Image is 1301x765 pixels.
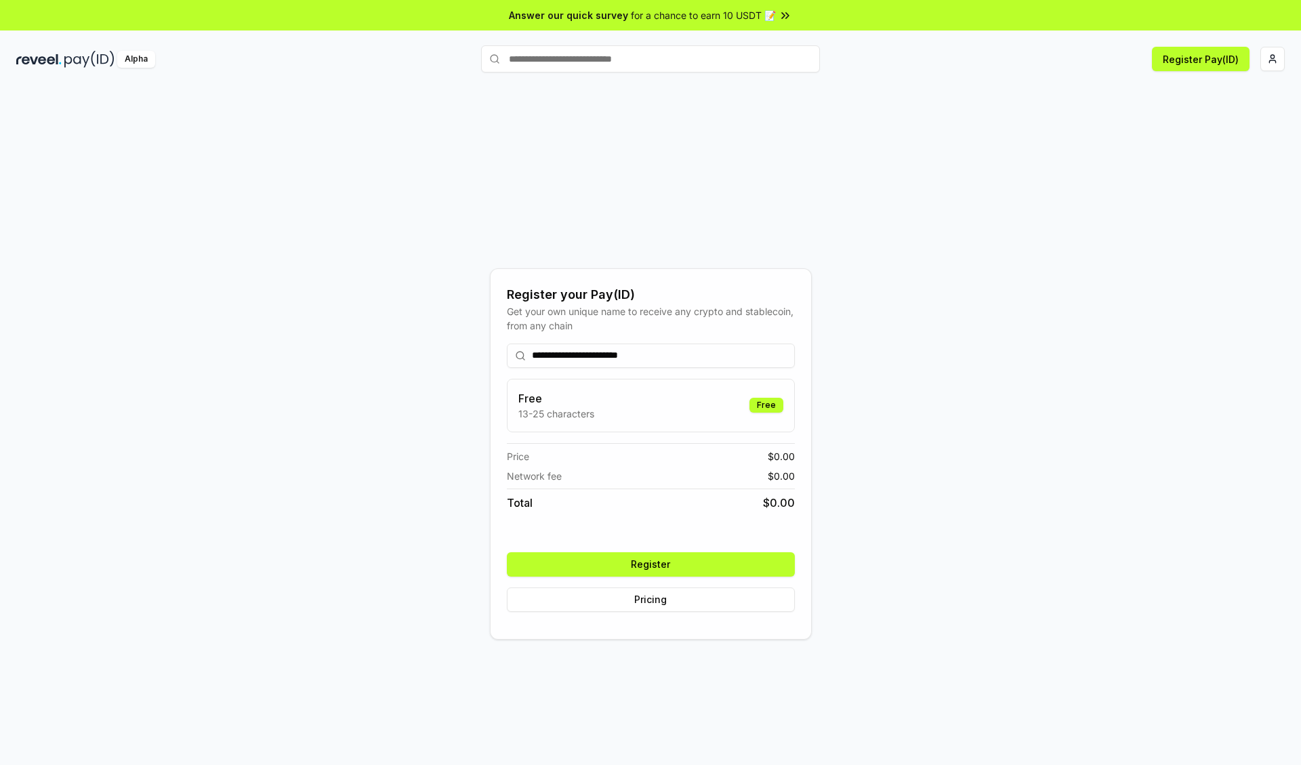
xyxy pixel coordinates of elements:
[749,398,783,413] div: Free
[507,449,529,463] span: Price
[509,8,628,22] span: Answer our quick survey
[117,51,155,68] div: Alpha
[518,390,594,407] h3: Free
[768,469,795,483] span: $ 0.00
[507,469,562,483] span: Network fee
[768,449,795,463] span: $ 0.00
[507,495,533,511] span: Total
[518,407,594,421] p: 13-25 characters
[507,304,795,333] div: Get your own unique name to receive any crypto and stablecoin, from any chain
[631,8,776,22] span: for a chance to earn 10 USDT 📝
[1152,47,1250,71] button: Register Pay(ID)
[16,51,62,68] img: reveel_dark
[507,587,795,612] button: Pricing
[507,285,795,304] div: Register your Pay(ID)
[64,51,115,68] img: pay_id
[507,552,795,577] button: Register
[763,495,795,511] span: $ 0.00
